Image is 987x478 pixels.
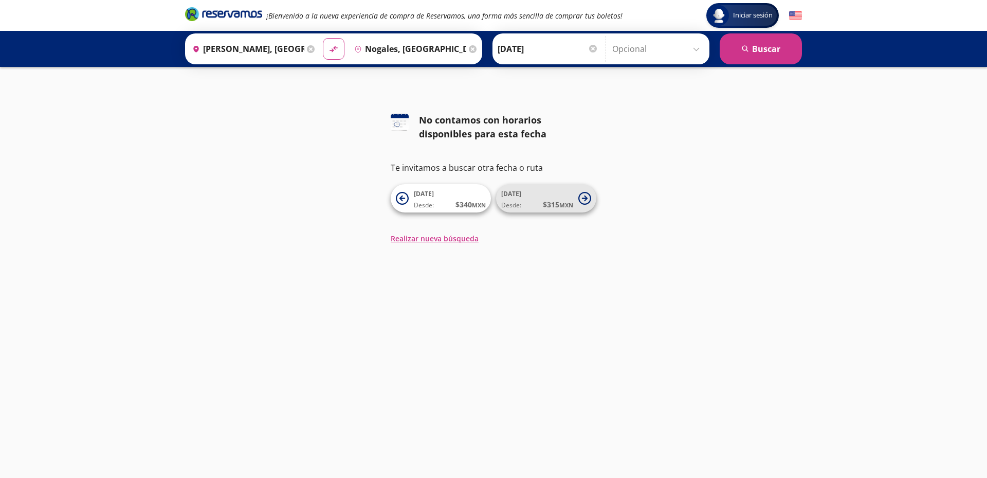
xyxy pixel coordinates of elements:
span: $ 340 [455,199,486,210]
button: [DATE]Desde:$340MXN [391,184,491,213]
small: MXN [559,201,573,209]
p: Te invitamos a buscar otra fecha o ruta [391,162,596,174]
em: ¡Bienvenido a la nueva experiencia de compra de Reservamos, una forma más sencilla de comprar tus... [266,11,623,21]
span: Iniciar sesión [729,10,777,21]
div: No contamos con horarios disponibles para esta fecha [419,113,596,141]
span: [DATE] [501,189,521,198]
input: Buscar Destino [350,36,466,62]
button: Buscar [720,33,802,64]
span: Desde: [501,201,521,210]
input: Buscar Origen [188,36,304,62]
small: MXN [472,201,486,209]
span: $ 315 [543,199,573,210]
button: [DATE]Desde:$315MXN [496,184,596,213]
span: [DATE] [414,189,434,198]
input: Opcional [612,36,704,62]
a: Brand Logo [185,6,262,25]
button: English [789,9,802,22]
button: Realizar nueva búsqueda [391,233,479,244]
i: Brand Logo [185,6,262,22]
span: Desde: [414,201,434,210]
input: Elegir Fecha [498,36,598,62]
